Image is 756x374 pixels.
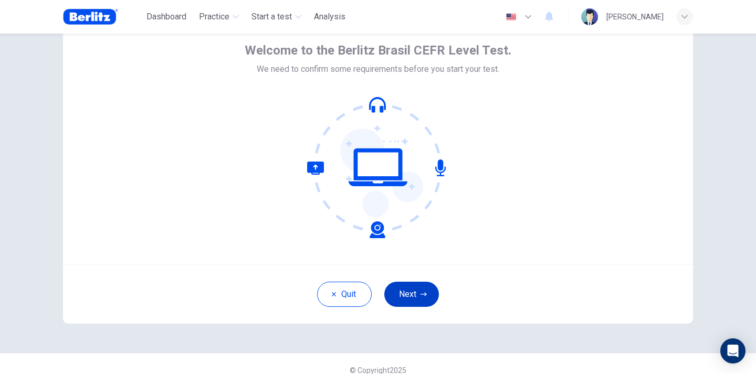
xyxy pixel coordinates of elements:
div: Open Intercom Messenger [720,338,745,364]
button: Dashboard [142,7,191,26]
span: We need to confirm some requirements before you start your test. [257,63,499,76]
a: Berlitz Brasil logo [63,6,142,27]
img: Profile picture [581,8,598,25]
button: Analysis [310,7,350,26]
span: Analysis [314,10,345,23]
button: Quit [317,282,372,307]
div: [PERSON_NAME] [606,10,664,23]
img: Berlitz Brasil logo [63,6,118,27]
span: Start a test [251,10,292,23]
button: Practice [195,7,243,26]
img: en [505,13,518,21]
div: You need a license to access this content [310,7,350,26]
button: Next [384,282,439,307]
button: Start a test [247,7,306,26]
span: Dashboard [146,10,186,23]
span: Welcome to the Berlitz Brasil CEFR Level Test. [245,42,511,59]
span: Practice [199,10,229,23]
